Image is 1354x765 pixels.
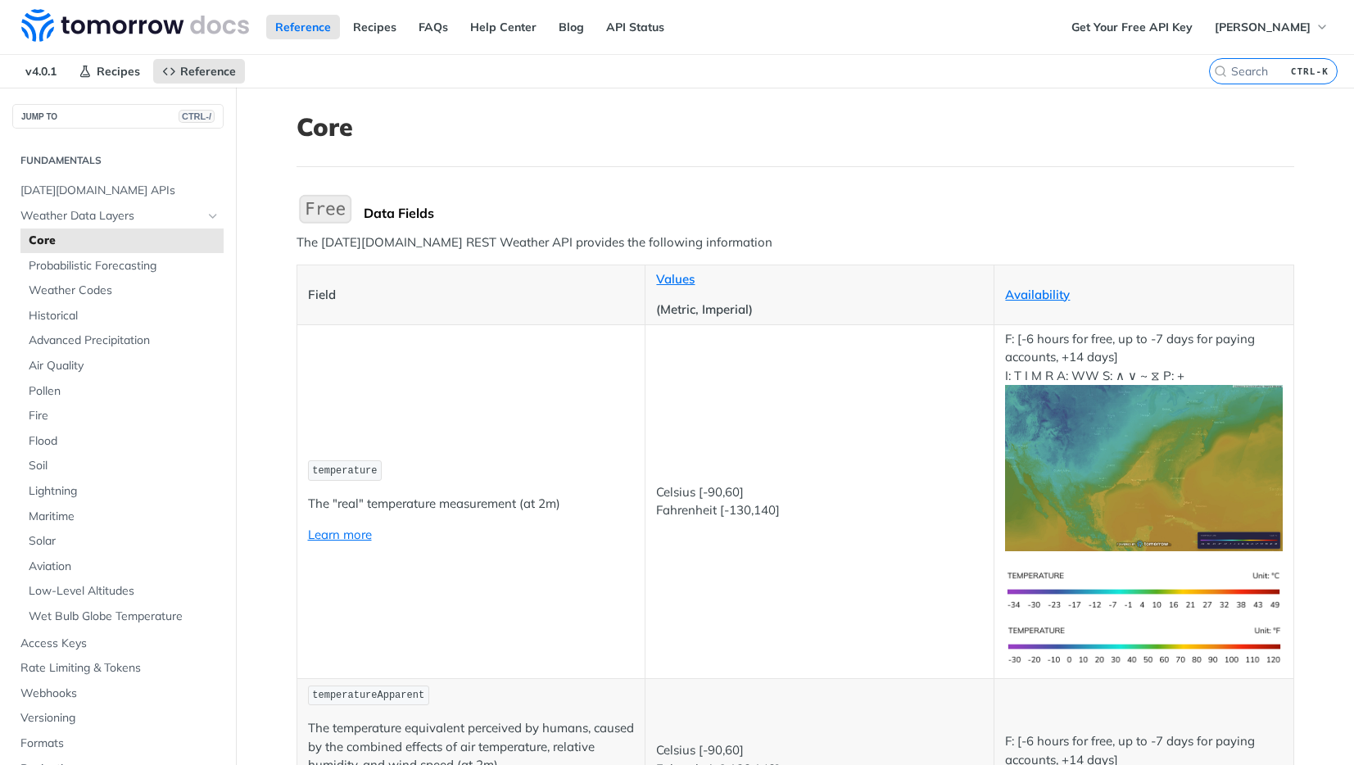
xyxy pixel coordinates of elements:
p: Field [308,286,635,305]
p: The [DATE][DOMAIN_NAME] REST Weather API provides the following information [297,233,1294,252]
span: Fire [29,408,220,424]
a: Wet Bulb Globe Temperature [20,604,224,629]
span: Weather Data Layers [20,208,202,224]
span: Formats [20,736,220,752]
a: Maritime [20,505,224,529]
a: Historical [20,304,224,328]
h1: Core [297,112,1294,142]
a: Versioning [12,706,224,731]
span: [PERSON_NAME] [1215,20,1311,34]
h2: Fundamentals [12,153,224,168]
a: Help Center [461,15,546,39]
span: [DATE][DOMAIN_NAME] APIs [20,183,220,199]
img: temperature-us [1005,618,1282,673]
a: Learn more [308,527,372,542]
span: Pollen [29,383,220,400]
a: Formats [12,731,224,756]
span: v4.0.1 [16,59,66,84]
a: Availability [1005,287,1070,302]
a: Flood [20,429,224,454]
a: Webhooks [12,681,224,706]
span: temperatureApparent [312,690,424,701]
p: (Metric, Imperial) [656,301,983,319]
span: Access Keys [20,636,220,652]
a: Advanced Precipitation [20,328,224,353]
a: Recipes [70,59,149,84]
a: FAQs [410,15,457,39]
span: Flood [29,433,220,450]
a: Solar [20,529,224,554]
a: Reference [266,15,340,39]
span: Wet Bulb Globe Temperature [29,609,220,625]
span: Lightning [29,483,220,500]
a: Lightning [20,479,224,504]
a: Weather Codes [20,278,224,303]
span: Solar [29,533,220,550]
p: Celsius [-90,60] Fahrenheit [-130,140] [656,483,983,520]
p: F: [-6 hours for free, up to -7 days for paying accounts, +14 days] I: T I M R A: WW S: ∧ ∨ ~ ⧖ P: + [1005,330,1282,551]
span: Aviation [29,559,220,575]
a: Pollen [20,379,224,404]
a: Soil [20,454,224,478]
span: Versioning [20,710,220,727]
img: Tomorrow.io Weather API Docs [21,9,249,42]
span: Core [29,233,220,249]
span: Historical [29,308,220,324]
a: Fire [20,404,224,428]
a: Weather Data LayersHide subpages for Weather Data Layers [12,204,224,229]
a: Blog [550,15,593,39]
span: CTRL-/ [179,110,215,123]
a: Core [20,229,224,253]
span: Weather Codes [29,283,220,299]
img: temperature [1005,385,1282,551]
a: Low-Level Altitudes [20,579,224,604]
a: Reference [153,59,245,84]
span: Advanced Precipitation [29,333,220,349]
a: Air Quality [20,354,224,378]
img: temperature-si [1005,564,1282,618]
a: [DATE][DOMAIN_NAME] APIs [12,179,224,203]
a: Aviation [20,555,224,579]
span: Expand image [1005,636,1282,652]
span: temperature [312,465,377,477]
button: [PERSON_NAME] [1206,15,1338,39]
p: The "real" temperature measurement (at 2m) [308,495,635,514]
a: Access Keys [12,631,224,656]
a: Get Your Free API Key [1062,15,1202,39]
span: Probabilistic Forecasting [29,258,220,274]
span: Maritime [29,509,220,525]
span: Expand image [1005,459,1282,475]
a: Recipes [344,15,405,39]
button: JUMP TOCTRL-/ [12,104,224,129]
span: Webhooks [20,686,220,702]
a: Values [656,271,695,287]
span: Reference [180,64,236,79]
span: Soil [29,458,220,474]
button: Hide subpages for Weather Data Layers [206,210,220,223]
div: Data Fields [364,205,1294,221]
a: API Status [597,15,673,39]
kbd: CTRL-K [1287,63,1333,79]
span: Rate Limiting & Tokens [20,660,220,677]
svg: Search [1214,65,1227,78]
span: Air Quality [29,358,220,374]
a: Rate Limiting & Tokens [12,656,224,681]
span: Expand image [1005,582,1282,597]
span: Low-Level Altitudes [29,583,220,600]
a: Probabilistic Forecasting [20,254,224,278]
span: Recipes [97,64,140,79]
